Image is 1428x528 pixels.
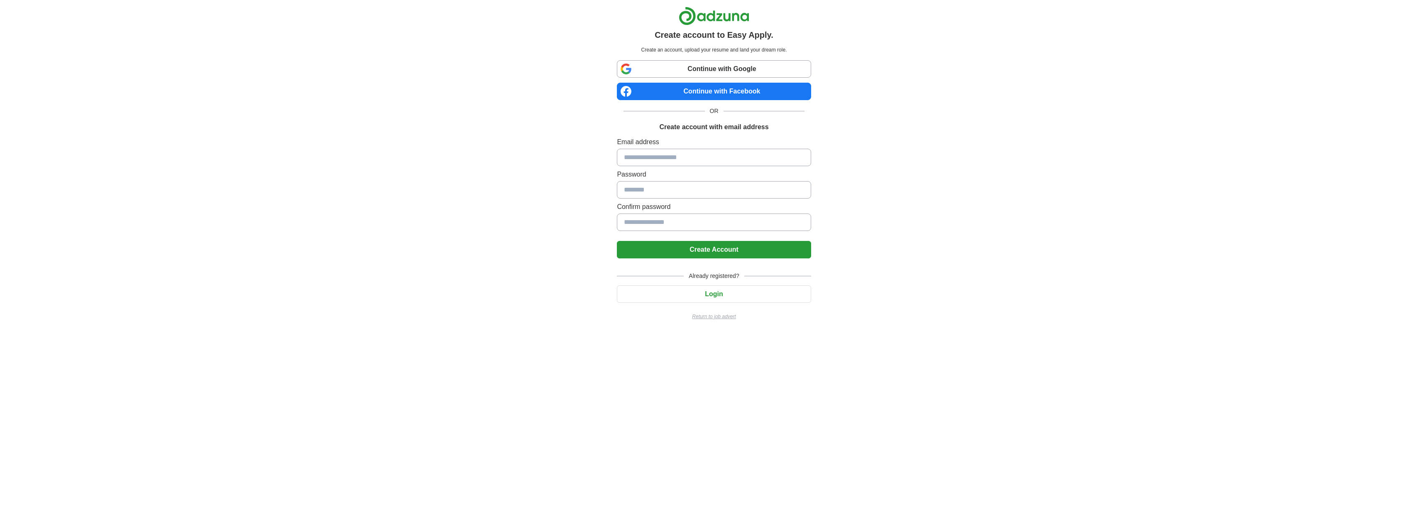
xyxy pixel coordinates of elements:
span: Already registered? [684,272,744,280]
p: Create an account, upload your resume and land your dream role. [619,46,809,54]
a: Return to job advert [617,313,811,320]
label: Confirm password [617,202,811,212]
button: Create Account [617,241,811,258]
h1: Create account to Easy Apply. [655,29,773,41]
label: Password [617,169,811,179]
span: OR [705,107,724,115]
button: Login [617,285,811,303]
a: Continue with Facebook [617,83,811,100]
h1: Create account with email address [659,122,768,132]
label: Email address [617,137,811,147]
img: Adzuna logo [679,7,749,25]
a: Continue with Google [617,60,811,78]
a: Login [617,290,811,297]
